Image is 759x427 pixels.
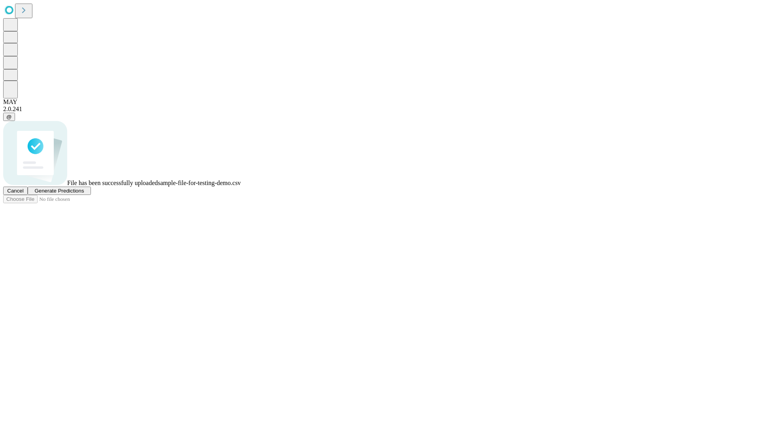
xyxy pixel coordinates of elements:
span: sample-file-for-testing-demo.csv [158,179,241,186]
button: Generate Predictions [28,187,91,195]
button: Cancel [3,187,28,195]
span: @ [6,114,12,120]
span: Cancel [7,188,24,194]
div: MAY [3,98,756,106]
button: @ [3,113,15,121]
div: 2.0.241 [3,106,756,113]
span: File has been successfully uploaded [67,179,158,186]
span: Generate Predictions [34,188,84,194]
